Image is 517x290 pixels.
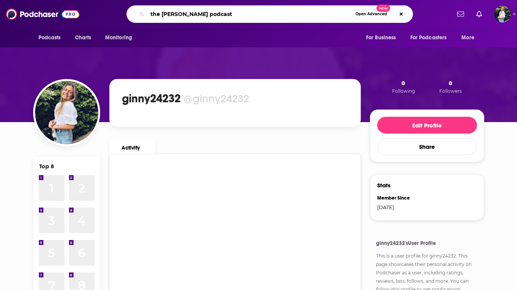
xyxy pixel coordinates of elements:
[105,32,132,43] span: Monitoring
[473,8,485,21] a: Show notifications dropdown
[38,32,61,43] span: Podcasts
[402,79,405,87] span: 0
[70,31,96,45] a: Charts
[33,31,71,45] button: open menu
[494,6,511,23] span: Logged in as ginny24232
[126,5,413,23] div: Search podcasts, credits, & more...
[184,92,249,105] div: @ginny24232
[494,6,511,23] button: Show profile menu
[147,8,352,20] input: Search podcasts, credits, & more...
[377,138,477,155] button: Share
[109,139,155,154] a: Activity
[122,92,181,105] h1: ginny24232
[461,32,474,43] span: More
[75,32,91,43] span: Charts
[376,240,478,246] h4: ginny24232's User Profile
[454,8,467,21] a: Show notifications dropdown
[429,253,456,259] a: ginny24232
[449,79,452,87] span: 0
[456,31,484,45] button: open menu
[35,81,98,144] img: ginny24232
[377,117,477,134] button: Edit Profile
[377,195,422,201] div: Member Since
[100,31,142,45] button: open menu
[377,182,391,189] h3: Stats
[410,32,447,43] span: For Podcasters
[437,79,464,94] button: 0Followers
[355,12,387,16] span: Open Advanced
[376,5,390,12] span: New
[439,88,462,94] span: Followers
[494,6,511,23] img: User Profile
[366,32,396,43] span: For Business
[390,79,417,94] button: 0Following
[39,163,54,170] div: Top 8
[361,31,406,45] button: open menu
[352,10,391,19] button: Open AdvancedNew
[377,204,422,210] div: [DATE]
[6,7,79,21] img: Podchaser - Follow, Share and Rate Podcasts
[392,88,415,94] span: Following
[405,31,458,45] button: open menu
